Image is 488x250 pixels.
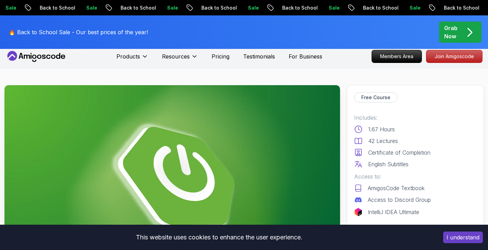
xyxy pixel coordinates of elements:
[9,28,148,36] p: 🔥 Back to School Sale - Our best prices of the year!
[260,4,306,11] p: Back to School
[145,4,166,11] p: Sale
[387,4,409,11] p: Sale
[354,172,477,181] p: Access to:
[243,52,275,61] a: Testimonials
[361,94,390,101] p: Free Course
[444,24,458,40] p: Grab Now
[372,50,422,63] a: Members Area
[306,4,328,11] p: Sale
[116,52,148,66] button: Products
[340,4,387,11] p: Back to School
[421,4,468,11] p: Back to School
[368,208,419,216] p: IntelliJ IDEA Ultimate
[162,52,198,66] button: Resources
[98,4,145,11] p: Back to School
[368,196,431,204] p: Access to Discord Group
[443,232,483,243] button: Accept cookies
[368,137,398,145] p: 42 Lectures
[368,148,430,157] p: Certificate of Completion
[368,125,395,133] p: 1.67 Hours
[212,52,229,61] a: Pricing
[354,114,477,122] p: Includes:
[225,4,247,11] p: Sale
[116,52,140,61] p: Products
[179,4,225,11] p: Back to School
[368,184,425,192] p: AmigosCode Textbook
[354,208,362,216] img: jetbrains logo
[64,4,86,11] p: Sale
[289,52,322,61] a: For Business
[17,4,64,11] p: Back to School
[162,52,190,61] p: Resources
[368,160,409,168] p: English Subtitles
[5,230,433,245] div: This website uses cookies to enhance the user experience.
[426,50,482,63] p: Join Amigoscode
[426,50,483,63] a: Join Amigoscode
